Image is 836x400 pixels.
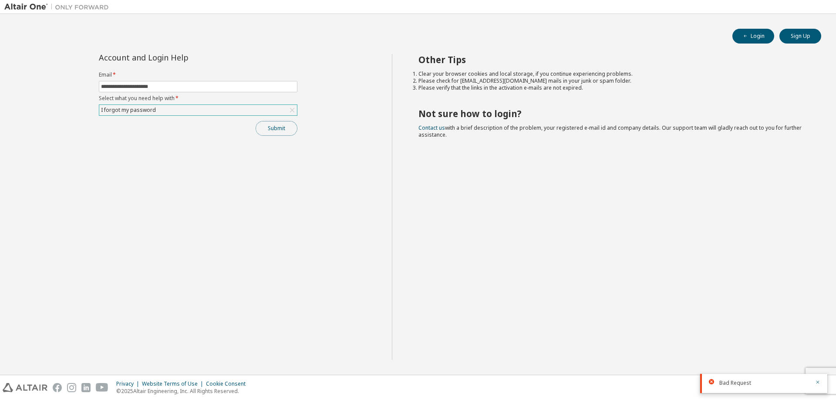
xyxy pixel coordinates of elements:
div: Privacy [116,380,142,387]
img: instagram.svg [67,383,76,392]
img: Altair One [4,3,113,11]
h2: Other Tips [418,54,806,65]
img: facebook.svg [53,383,62,392]
h2: Not sure how to login? [418,108,806,119]
p: © 2025 Altair Engineering, Inc. All Rights Reserved. [116,387,251,395]
label: Select what you need help with [99,95,297,102]
span: Bad Request [719,380,751,387]
div: Website Terms of Use [142,380,206,387]
div: Cookie Consent [206,380,251,387]
div: I forgot my password [99,105,297,115]
button: Login [732,29,774,44]
button: Sign Up [779,29,821,44]
button: Submit [256,121,297,136]
div: Account and Login Help [99,54,258,61]
label: Email [99,71,297,78]
img: linkedin.svg [81,383,91,392]
span: with a brief description of the problem, your registered e-mail id and company details. Our suppo... [418,124,802,138]
div: I forgot my password [100,105,157,115]
li: Please check for [EMAIL_ADDRESS][DOMAIN_NAME] mails in your junk or spam folder. [418,77,806,84]
img: altair_logo.svg [3,383,47,392]
img: youtube.svg [96,383,108,392]
li: Clear your browser cookies and local storage, if you continue experiencing problems. [418,71,806,77]
a: Contact us [418,124,445,131]
li: Please verify that the links in the activation e-mails are not expired. [418,84,806,91]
